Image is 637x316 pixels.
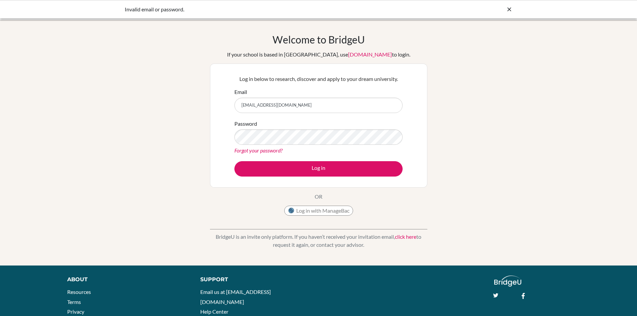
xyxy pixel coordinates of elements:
[315,193,322,201] p: OR
[284,206,353,216] button: Log in with ManageBac
[67,308,84,315] a: Privacy
[210,233,427,249] p: BridgeU is an invite only platform. If you haven’t received your invitation email, to request it ...
[494,276,521,287] img: logo_white@2x-f4f0deed5e89b7ecb1c2cc34c3e3d731f90f0f143d5ea2071677605dd97b5244.png
[200,276,311,284] div: Support
[234,147,283,153] a: Forgot your password?
[234,120,257,128] label: Password
[200,308,228,315] a: Help Center
[395,233,416,240] a: click here
[227,50,410,59] div: If your school is based in [GEOGRAPHIC_DATA], use to login.
[234,88,247,96] label: Email
[234,75,403,83] p: Log in below to research, discover and apply to your dream university.
[273,33,365,45] h1: Welcome to BridgeU
[200,289,271,305] a: Email us at [EMAIL_ADDRESS][DOMAIN_NAME]
[125,5,412,13] div: Invalid email or password.
[67,289,91,295] a: Resources
[67,276,185,284] div: About
[67,299,81,305] a: Terms
[348,51,392,58] a: [DOMAIN_NAME]
[234,161,403,177] button: Log in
